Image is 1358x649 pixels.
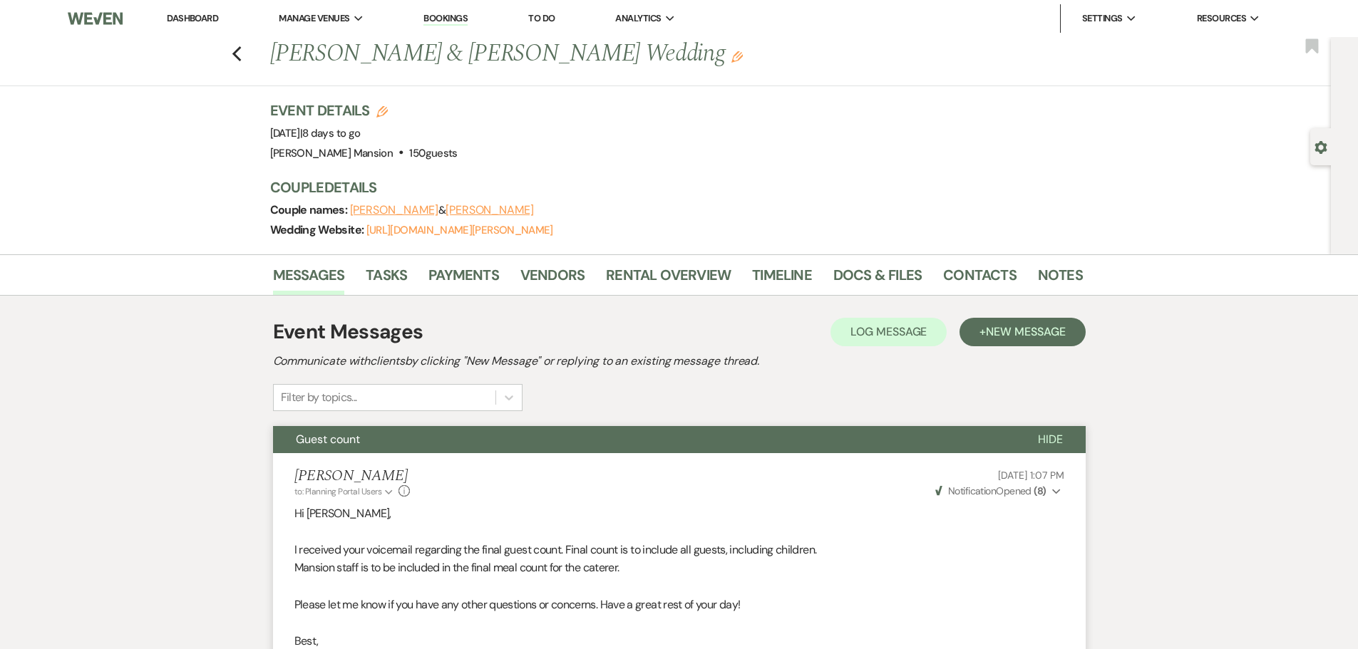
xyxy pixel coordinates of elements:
button: Edit [731,50,743,63]
p: Please let me know if you have any other questions or concerns. Have a great rest of your day! [294,596,1064,614]
button: [PERSON_NAME] [446,204,534,216]
button: to: Planning Portal Users [294,485,396,498]
span: Notification [948,484,996,497]
h2: Communicate with clients by clicking "New Message" or replying to an existing message thread. [273,353,1086,370]
span: New Message [986,324,1065,339]
span: Guest count [296,432,360,447]
span: [PERSON_NAME] Mansion [270,146,393,160]
button: Open lead details [1315,140,1327,153]
button: Guest count [273,426,1015,453]
span: Manage Venues [279,11,349,26]
a: Timeline [752,264,812,295]
p: I received your voicemail regarding the final guest count. Final count is to include all guests, ... [294,541,1064,559]
a: Messages [273,264,345,295]
a: Contacts [943,264,1017,295]
button: [PERSON_NAME] [350,204,438,216]
a: [URL][DOMAIN_NAME][PERSON_NAME] [366,223,553,237]
strong: ( 8 ) [1034,484,1046,497]
span: | [300,126,361,140]
a: To Do [528,12,555,24]
span: Log Message [850,324,927,339]
button: Log Message [830,318,947,346]
span: Wedding Website: [270,222,366,237]
a: Bookings [423,12,468,26]
span: & [350,203,534,217]
span: [DATE] [270,126,361,140]
span: 8 days to go [302,126,360,140]
h3: Couple Details [270,177,1069,197]
a: Docs & Files [833,264,922,295]
span: Opened [935,484,1046,497]
button: Hide [1015,426,1086,453]
span: Resources [1197,11,1246,26]
span: to: Planning Portal Users [294,486,382,497]
h1: [PERSON_NAME] & [PERSON_NAME] Wedding [270,37,909,71]
span: Hide [1038,432,1063,447]
span: Settings [1082,11,1123,26]
a: Vendors [520,264,585,295]
span: [DATE] 1:07 PM [998,469,1064,482]
a: Tasks [366,264,407,295]
img: Weven Logo [68,4,122,33]
a: Notes [1038,264,1083,295]
span: 150 guests [409,146,457,160]
a: Dashboard [167,12,218,24]
a: Rental Overview [606,264,731,295]
h3: Event Details [270,100,458,120]
p: Mansion staff is to be included in the final meal count for the caterer. [294,559,1064,577]
h5: [PERSON_NAME] [294,467,411,485]
h1: Event Messages [273,317,423,347]
a: Payments [428,264,499,295]
button: +New Message [960,318,1085,346]
div: Filter by topics... [281,389,357,406]
span: Couple names: [270,202,350,217]
span: Analytics [615,11,661,26]
p: Hi [PERSON_NAME], [294,504,1064,523]
button: NotificationOpened (8) [933,484,1064,499]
